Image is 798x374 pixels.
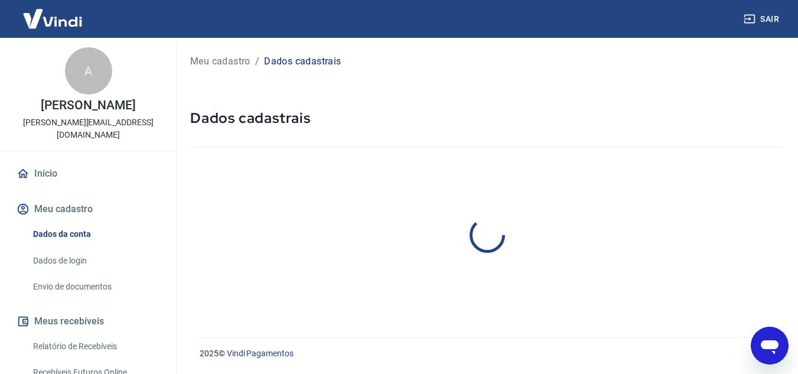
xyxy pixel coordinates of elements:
[41,99,135,112] p: [PERSON_NAME]
[227,349,294,358] a: Vindi Pagamentos
[741,8,784,30] button: Sair
[28,222,162,246] a: Dados da conta
[14,161,162,187] a: Início
[65,47,112,95] div: A
[9,116,167,141] p: [PERSON_NAME][EMAIL_ADDRESS][DOMAIN_NAME]
[190,109,784,128] h5: Dados cadastrais
[28,275,162,299] a: Envio de documentos
[28,249,162,273] a: Dados de login
[14,1,91,37] img: Vindi
[264,54,341,69] p: Dados cadastrais
[255,54,259,69] p: /
[751,327,789,365] iframe: Botão para abrir a janela de mensagens
[200,347,770,360] p: 2025 ©
[28,334,162,359] a: Relatório de Recebíveis
[190,54,250,69] a: Meu cadastro
[14,308,162,334] button: Meus recebíveis
[14,196,162,222] button: Meu cadastro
